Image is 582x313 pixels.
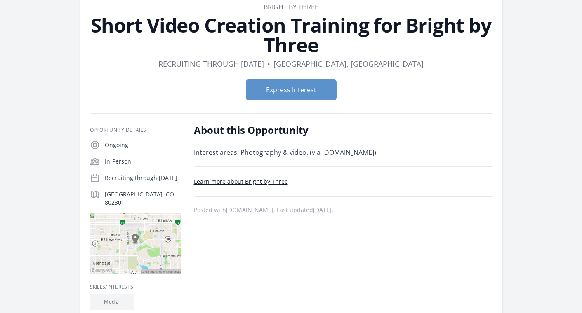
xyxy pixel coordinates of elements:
[90,294,134,310] li: Media
[267,58,270,70] div: •
[264,2,318,12] a: Bright by Three
[105,174,181,182] p: Recruiting through [DATE]
[90,15,492,55] h1: Short Video Creation Training for Bright by Three
[105,141,181,149] p: Ongoing
[194,178,288,185] a: Learn more about Bright by Three
[90,213,181,274] img: Map
[226,206,273,214] a: [DOMAIN_NAME]
[90,127,181,133] h3: Opportunity Details
[194,207,492,213] p: Posted with . Last updated .
[105,157,181,166] p: In-Person
[313,206,332,214] abbr: Mon, Sep 30, 2024 4:22 AM
[194,124,435,137] h2: About this Opportunity
[194,147,435,158] p: Interest areas: Photography & video. (via [DOMAIN_NAME])
[246,79,337,100] button: Express Interest
[105,190,181,207] p: [GEOGRAPHIC_DATA], CO 80230
[158,58,264,70] dd: Recruiting through [DATE]
[90,284,181,290] h3: Skills/Interests
[273,58,424,70] dd: [GEOGRAPHIC_DATA], [GEOGRAPHIC_DATA]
